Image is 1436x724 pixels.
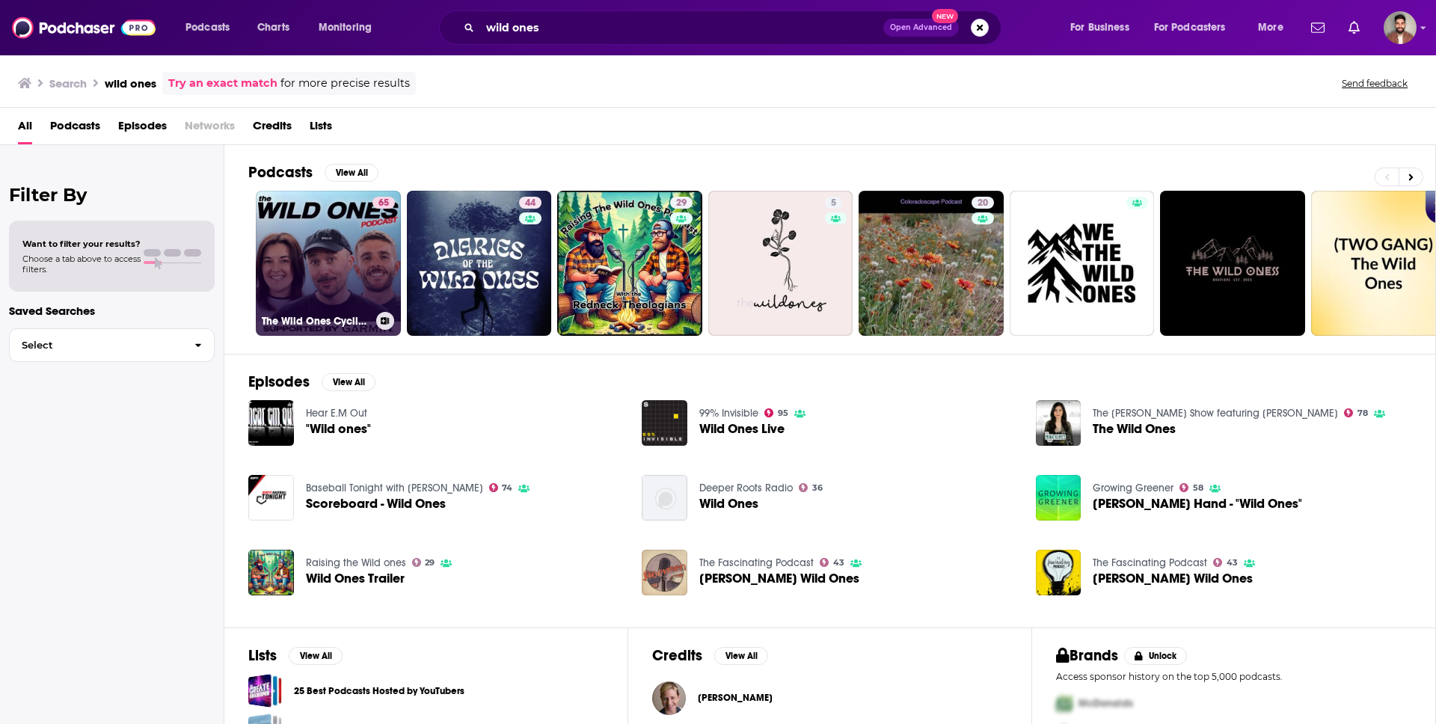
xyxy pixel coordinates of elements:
[118,114,167,144] span: Episodes
[557,191,702,336] a: 29
[289,647,343,665] button: View All
[322,373,375,391] button: View All
[306,423,371,435] span: "Wild ones"
[425,559,435,566] span: 29
[831,196,836,211] span: 5
[407,191,552,336] a: 44
[642,550,687,595] a: Shannon Wilson's Wild Ones
[972,197,994,209] a: 20
[22,254,141,274] span: Choose a tab above to access filters.
[1036,550,1081,595] img: Shannon Wilson's Wild Ones
[890,24,952,31] span: Open Advanced
[1213,558,1238,567] a: 43
[49,76,87,90] h3: Search
[12,13,156,42] img: Podchaser - Follow, Share and Rate Podcasts
[248,550,294,595] img: Wild Ones Trailer
[248,163,313,182] h2: Podcasts
[489,483,513,492] a: 74
[1337,77,1412,90] button: Send feedback
[248,646,277,665] h2: Lists
[676,196,687,211] span: 29
[1227,559,1238,566] span: 43
[105,76,156,90] h3: wild ones
[175,16,249,40] button: open menu
[306,497,446,510] span: Scoreboard - Wild Ones
[248,16,298,40] a: Charts
[1093,423,1176,435] span: The Wild Ones
[257,17,289,38] span: Charts
[859,191,1004,336] a: 20
[248,400,294,446] img: "Wild ones"
[1093,556,1207,569] a: The Fascinating Podcast
[412,558,435,567] a: 29
[1179,483,1203,492] a: 58
[652,646,702,665] h2: Credits
[820,558,844,567] a: 43
[833,559,844,566] span: 43
[253,114,292,144] a: Credits
[825,197,842,209] a: 5
[699,556,814,569] a: The Fascinating Podcast
[883,19,959,37] button: Open AdvancedNew
[9,328,215,362] button: Select
[319,17,372,38] span: Monitoring
[1093,497,1302,510] span: [PERSON_NAME] Hand - "Wild Ones"
[699,407,758,420] a: 99% Invisible
[9,304,215,318] p: Saved Searches
[799,483,823,492] a: 36
[308,16,391,40] button: open menu
[642,400,687,446] a: Wild Ones Live
[1154,17,1226,38] span: For Podcasters
[168,75,277,92] a: Try an exact match
[480,16,883,40] input: Search podcasts, credits, & more...
[642,475,687,521] img: Wild Ones
[453,10,1016,45] div: Search podcasts, credits, & more...
[652,674,1007,722] button: Rachael HanelRachael Hanel
[248,674,282,708] span: 25 Best Podcasts Hosted by YouTubers
[699,572,859,585] a: Shannon Wilson's Wild Ones
[248,372,375,391] a: EpisodesView All
[812,485,823,491] span: 36
[310,114,332,144] a: Lists
[9,184,215,206] h2: Filter By
[294,683,464,699] a: 25 Best Podcasts Hosted by YouTubers
[18,114,32,144] a: All
[306,407,367,420] a: Hear E.M Out
[1056,646,1118,665] h2: Brands
[248,646,343,665] a: ListsView All
[248,163,378,182] a: PodcastsView All
[978,196,988,211] span: 20
[1124,647,1188,665] button: Unlock
[1248,16,1302,40] button: open menu
[778,410,788,417] span: 95
[306,572,405,585] a: Wild Ones Trailer
[1036,400,1081,446] img: The Wild Ones
[1384,11,1417,44] button: Show profile menu
[1056,671,1411,682] p: Access sponsor history on the top 5,000 podcasts.
[248,372,310,391] h2: Episodes
[932,9,959,23] span: New
[280,75,410,92] span: for more precise results
[652,681,686,715] img: Rachael Hanel
[1384,11,1417,44] img: User Profile
[699,423,785,435] a: Wild Ones Live
[262,315,370,328] h3: The Wild Ones Cycling Podcast
[372,197,395,209] a: 65
[1060,16,1148,40] button: open menu
[1036,475,1081,521] img: Janice Hand - "Wild Ones"
[699,482,793,494] a: Deeper Roots Radio
[50,114,100,144] a: Podcasts
[1384,11,1417,44] span: Logged in as calmonaghan
[185,17,230,38] span: Podcasts
[185,114,235,144] span: Networks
